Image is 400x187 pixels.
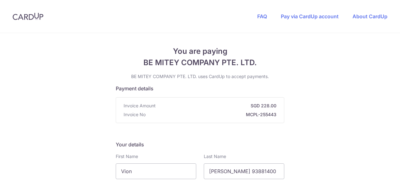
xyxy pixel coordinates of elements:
[158,103,276,109] strong: SGD 228.00
[148,111,276,118] strong: MCPL-255443
[13,13,43,20] img: CardUp
[257,13,267,20] a: FAQ
[116,153,138,160] label: First Name
[204,163,284,179] input: Last name
[116,46,284,57] span: You are paying
[116,163,196,179] input: First name
[281,13,339,20] a: Pay via CardUp account
[116,57,284,68] span: BE MITEY COMPANY PTE. LTD.
[116,73,284,80] p: BE MITEY COMPANY PTE. LTD. uses CardUp to accept payments.
[353,13,387,20] a: About CardUp
[116,141,284,148] h5: Your details
[124,111,146,118] span: Invoice No
[116,85,284,92] h5: Payment details
[204,153,226,160] label: Last Name
[124,103,156,109] span: Invoice Amount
